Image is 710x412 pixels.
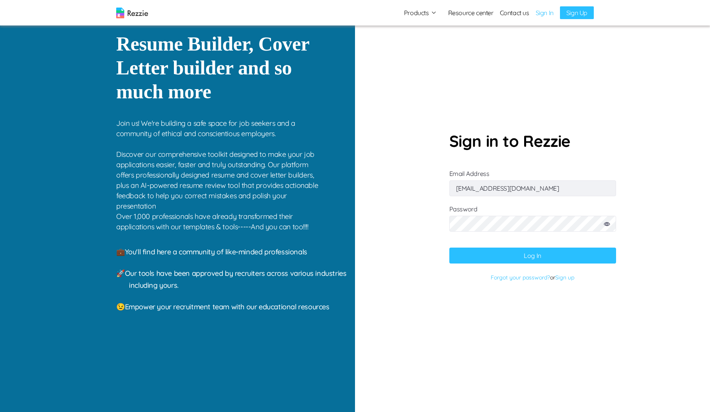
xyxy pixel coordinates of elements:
p: or [449,271,616,283]
p: Over 1,000 professionals have already transformed their applications with our templates & tools--... [116,211,324,232]
a: Sign In [536,8,554,18]
a: Sign Up [560,6,594,19]
p: Resume Builder, Cover Letter builder and so much more [116,32,315,103]
input: Password [449,216,616,232]
label: Password [449,205,616,240]
button: Log In [449,248,616,264]
a: Forgot your password? [491,274,550,281]
a: Contact us [500,8,529,18]
input: Email Address [449,180,616,196]
p: Sign in to Rezzie [449,129,616,153]
p: Join us! We're building a safe space for job seekers and a community of ethical and conscientious... [116,118,324,211]
label: Email Address [449,170,616,192]
a: Sign up [555,274,574,281]
img: logo [116,8,148,18]
a: Resource center [448,8,493,18]
span: 😉 Empower your recruitment team with our educational resources [116,302,330,311]
span: 🚀 Our tools have been approved by recruiters across various industries including yours. [116,269,346,290]
button: Products [404,8,437,18]
span: 💼 You'll find here a community of like-minded professionals [116,247,307,256]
